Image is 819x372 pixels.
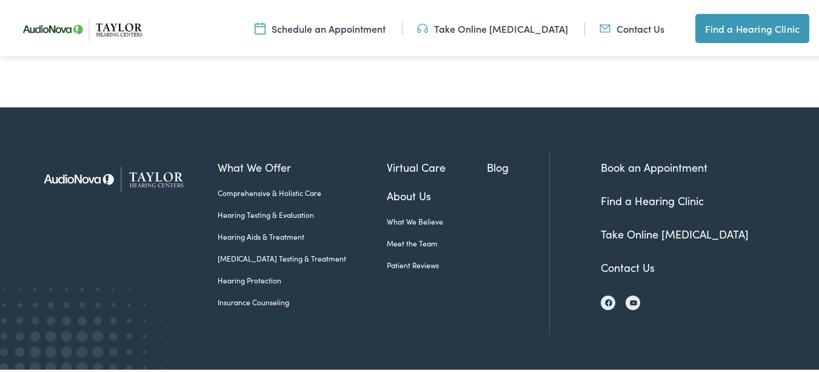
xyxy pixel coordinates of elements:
[487,157,550,174] a: Blog
[387,258,487,269] a: Patient Reviews
[255,20,386,33] a: Schedule an Appointment
[605,297,612,305] img: Facebook icon, indicating the presence of the site or brand on the social media platform.
[600,20,664,33] a: Contact Us
[601,258,655,273] a: Contact Us
[255,20,266,33] img: utility icon
[601,158,707,173] a: Book an Appointment
[218,186,387,197] a: Comprehensive & Holistic Care
[218,157,387,174] a: What We Offer
[387,157,487,174] a: Virtual Care
[218,229,387,240] a: Hearing Aids & Treatment
[601,191,704,206] a: Find a Hearing Clinic
[600,20,610,33] img: utility icon
[387,186,487,202] a: About Us
[601,225,749,240] a: Take Online [MEDICAL_DATA]
[387,236,487,247] a: Meet the Team
[218,273,387,284] a: Hearing Protection
[630,298,637,305] img: YouTube
[218,251,387,262] a: [MEDICAL_DATA] Testing & Treatment
[218,208,387,218] a: Hearing Testing & Evaluation
[695,12,809,41] a: Find a Hearing Clinic
[33,148,200,207] img: Taylor Hearing Centers
[387,214,487,225] a: What We Believe
[417,20,568,33] a: Take Online [MEDICAL_DATA]
[218,295,387,306] a: Insurance Counseling
[417,20,428,33] img: utility icon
